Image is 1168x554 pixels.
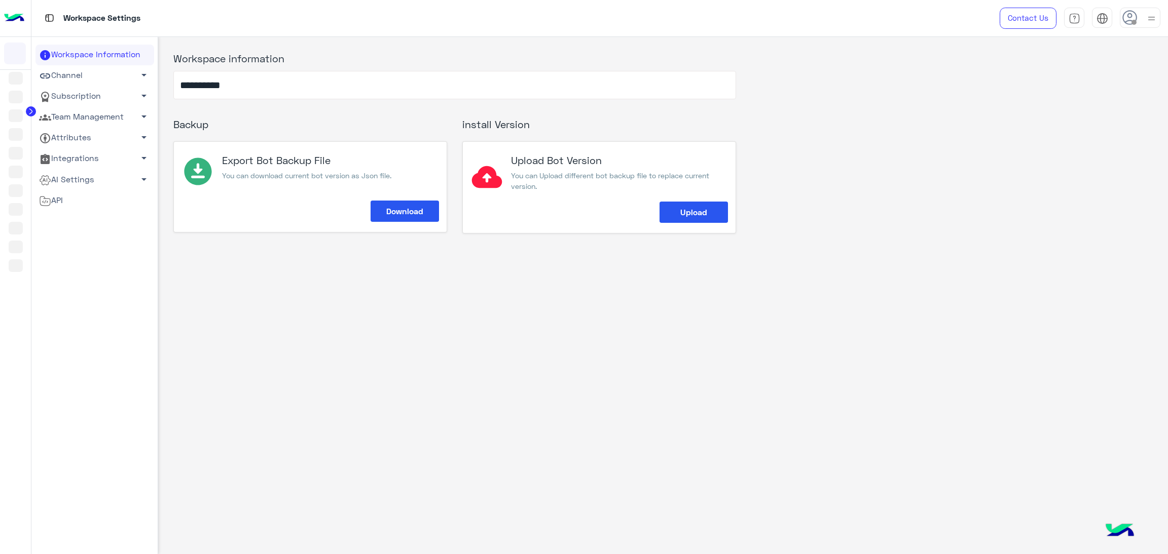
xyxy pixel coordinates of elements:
span: API [39,194,63,207]
img: hulul-logo.png [1102,513,1138,549]
img: profile [1145,12,1158,25]
img: Logo [4,8,24,29]
img: tab [43,12,56,24]
p: You can Upload different bot backup file to replace current version. [511,170,720,192]
span: arrow_drop_down [138,173,150,185]
a: Team Management [35,107,154,128]
span: arrow_drop_down [138,90,150,102]
p: Workspace Settings [63,12,140,25]
img: tab [1097,13,1108,24]
h3: install Version [462,111,736,138]
a: Subscription [35,86,154,107]
span: arrow_drop_down [138,110,150,123]
a: Channel [35,65,154,86]
a: Attributes [35,128,154,148]
h3: Upload Bot Version [511,154,720,166]
h3: Backup [173,111,447,138]
a: Integrations [35,148,154,169]
a: Workspace Information [35,45,154,65]
p: You can download current bot version as Json file. [222,170,391,181]
img: tab [1069,13,1080,24]
h3: Export Bot Backup File [222,154,391,166]
a: tab [1064,8,1084,29]
button: Download [371,201,439,222]
a: AI Settings [35,169,154,190]
span: arrow_drop_down [138,131,150,143]
button: Upload [660,202,728,223]
span: arrow_drop_down [138,152,150,164]
span: arrow_drop_down [138,69,150,81]
a: Contact Us [1000,8,1056,29]
a: API [35,190,154,211]
label: Workspace information [173,51,284,66]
